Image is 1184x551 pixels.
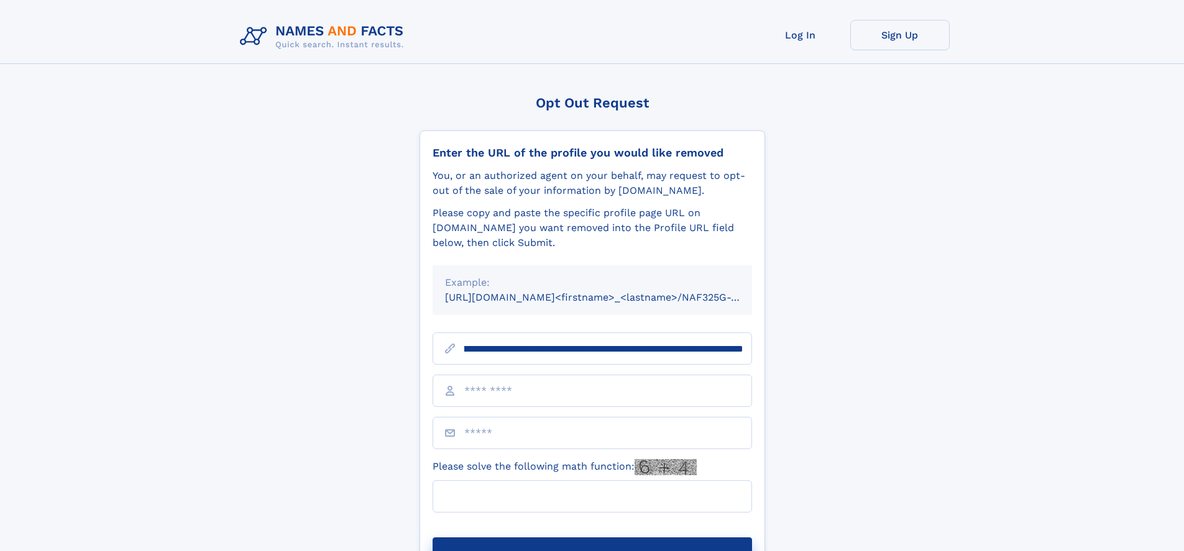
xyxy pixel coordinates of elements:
[445,275,740,290] div: Example:
[433,459,697,475] label: Please solve the following math function:
[433,168,752,198] div: You, or an authorized agent on your behalf, may request to opt-out of the sale of your informatio...
[433,146,752,160] div: Enter the URL of the profile you would like removed
[445,291,776,303] small: [URL][DOMAIN_NAME]<firstname>_<lastname>/NAF325G-xxxxxxxx
[235,20,414,53] img: Logo Names and Facts
[420,95,765,111] div: Opt Out Request
[751,20,850,50] a: Log In
[433,206,752,250] div: Please copy and paste the specific profile page URL on [DOMAIN_NAME] you want removed into the Pr...
[850,20,950,50] a: Sign Up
